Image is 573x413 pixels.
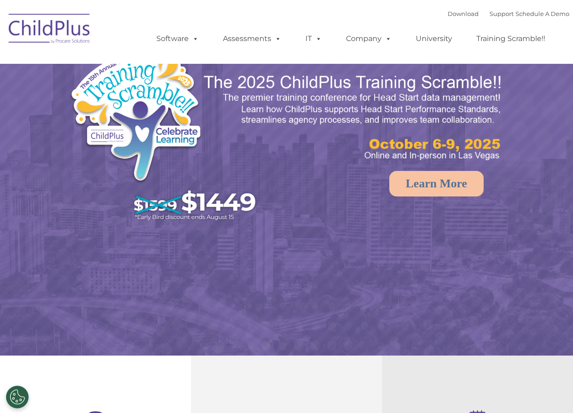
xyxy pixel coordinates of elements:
[448,10,479,17] a: Download
[490,10,514,17] a: Support
[6,386,29,408] button: Cookies Settings
[448,10,569,17] font: |
[296,30,331,48] a: IT
[4,7,95,53] img: ChildPlus by Procare Solutions
[516,10,569,17] a: Schedule A Demo
[467,30,554,48] a: Training Scramble!!
[214,30,290,48] a: Assessments
[337,30,401,48] a: Company
[147,30,208,48] a: Software
[407,30,461,48] a: University
[389,171,484,196] a: Learn More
